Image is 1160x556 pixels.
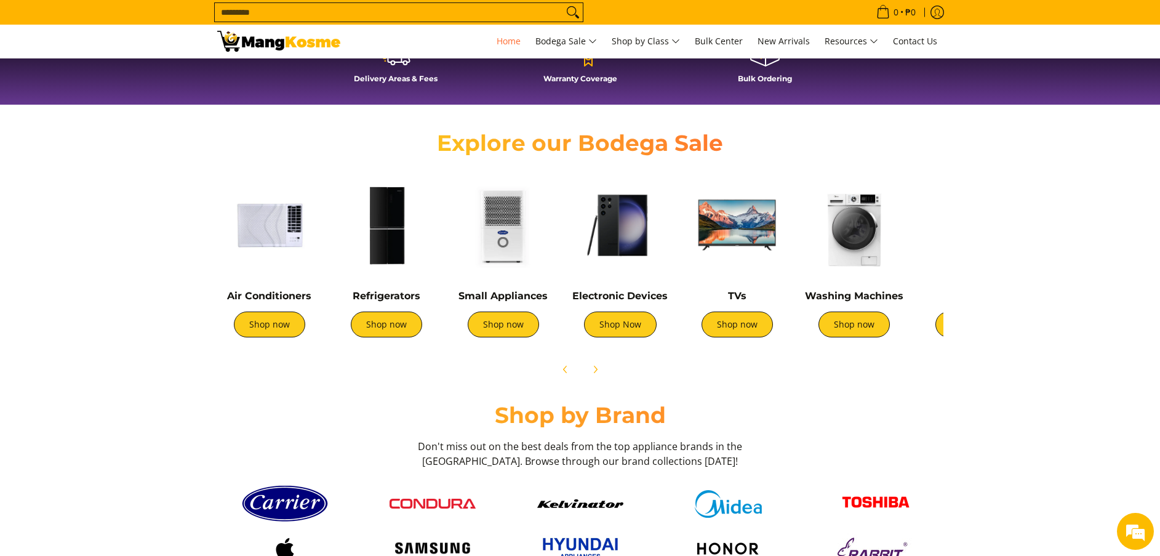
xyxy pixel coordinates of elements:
[833,487,919,521] img: Toshiba logo
[6,336,234,379] textarea: Type your message and hit 'Enter'
[893,35,937,47] span: Contact Us
[494,36,666,92] a: Warranty Coverage
[919,173,1023,278] img: Cookers
[529,25,603,58] a: Bodega Sale
[227,290,311,302] a: Air Conditioners
[390,499,476,509] img: Condura logo red
[71,155,170,280] span: We're online!
[808,487,943,521] a: Toshiba logo
[892,8,900,17] span: 0
[903,8,918,17] span: ₱0
[689,25,749,58] a: Bulk Center
[334,173,439,278] img: Refrigerators
[310,74,482,83] h4: Delivery Areas & Fees
[873,6,919,19] span: •
[402,129,759,157] h2: Explore our Bodega Sale
[679,74,851,83] h4: Bulk Ordering
[202,6,231,36] div: Minimize live chat window
[458,290,548,302] a: Small Appliances
[537,499,623,508] img: Kelvinator button 9a26f67e caed 448c 806d e01e406ddbdc
[353,290,420,302] a: Refrigerators
[582,356,609,383] button: Next
[217,173,322,278] img: Air Conditioners
[887,25,943,58] a: Contact Us
[612,34,680,49] span: Shop by Class
[217,31,340,52] img: Mang Kosme: Your Home Appliances Warehouse Sale Partner!
[751,25,816,58] a: New Arrivals
[685,490,771,518] img: Midea logo 405e5d5e af7e 429b b899 c48f4df307b6
[572,290,668,302] a: Electronic Devices
[818,312,890,337] a: Shop now
[606,25,686,58] a: Shop by Class
[660,490,796,518] a: Midea logo 405e5d5e af7e 429b b899 c48f4df307b6
[217,401,943,429] h2: Shop by Brand
[805,290,903,302] a: Washing Machines
[758,35,810,47] span: New Arrivals
[468,312,539,337] a: Shop now
[494,74,666,83] h4: Warranty Coverage
[451,173,556,278] img: Small Appliances
[563,3,583,22] button: Search
[552,356,579,383] button: Previous
[217,481,353,526] a: Carrier logo 1 98356 9b90b2e1 0bd1 49ad 9aa2 9ddb2e94a36b
[935,312,1007,337] a: Shop now
[584,312,657,337] a: Shop Now
[310,36,482,92] a: Delivery Areas & Fees
[825,34,878,49] span: Resources
[685,173,790,278] img: TVs
[351,312,422,337] a: Shop now
[568,173,673,278] img: Electronic Devices
[679,36,851,92] a: Bulk Ordering
[414,439,746,469] h3: Don't miss out on the best deals from the top appliance brands in the [GEOGRAPHIC_DATA]. Browse t...
[64,69,207,85] div: Chat with us now
[353,25,943,58] nav: Main Menu
[695,35,743,47] span: Bulk Center
[497,35,521,47] span: Home
[702,312,773,337] a: Shop now
[490,25,527,58] a: Home
[802,173,906,278] img: Washing Machines
[242,481,328,526] img: Carrier logo 1 98356 9b90b2e1 0bd1 49ad 9aa2 9ddb2e94a36b
[513,499,648,508] a: Kelvinator button 9a26f67e caed 448c 806d e01e406ddbdc
[535,34,597,49] span: Bodega Sale
[818,25,884,58] a: Resources
[234,312,305,337] a: Shop now
[365,499,500,509] a: Condura logo red
[728,290,746,302] a: TVs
